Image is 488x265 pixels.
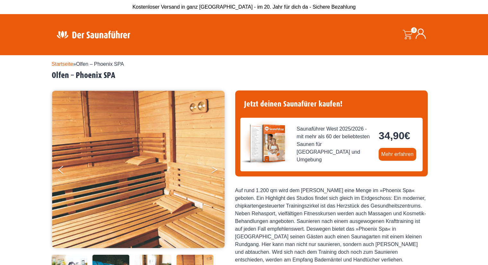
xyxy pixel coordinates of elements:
div: Auf rund 1.200 qm wird dem [PERSON_NAME] eine Menge im »Phoenix Spa« geboten. Ein Highlight des S... [235,187,428,264]
button: Previous [58,163,74,179]
img: der-saunafuehrer-2025-west.jpg [240,118,292,169]
button: Next [211,163,227,179]
span: Kostenloser Versand in ganz [GEOGRAPHIC_DATA] - im 20. Jahr für dich da - Sichere Bezahlung [133,4,356,10]
h4: Jetzt deinen Saunafürer kaufen! [240,96,423,113]
h2: Olfen – Phoenix SPA [52,71,437,81]
span: Saunaführer West 2025/2026 - mit mehr als 60 der beliebtesten Saunen für [GEOGRAPHIC_DATA] und Um... [297,125,374,164]
span: 0 [411,27,417,33]
bdi: 34,90 [379,130,410,141]
a: Mehr erfahren [379,148,416,161]
span: Olfen – Phoenix SPA [76,61,124,67]
span: € [404,130,410,141]
a: Startseite [52,61,73,67]
span: » [52,61,124,67]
